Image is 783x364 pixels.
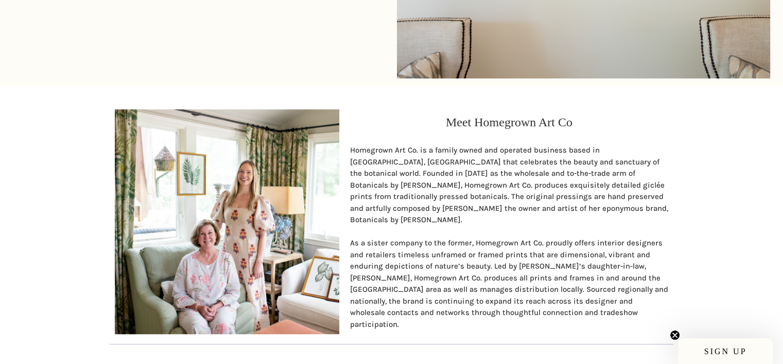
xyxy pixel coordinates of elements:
p: Meet Homegrown Art Co [446,113,572,131]
span: SIGN UP [704,347,747,356]
p: Homegrown Art Co. is a family owned and operated business based in [GEOGRAPHIC_DATA], [GEOGRAPHIC... [350,144,668,226]
div: SIGN UPClose teaser [678,338,773,364]
p: As a sister company to the former, Homegrown Art Co. proudly offers interior designers and retail... [350,237,668,330]
button: Close teaser [670,330,680,340]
